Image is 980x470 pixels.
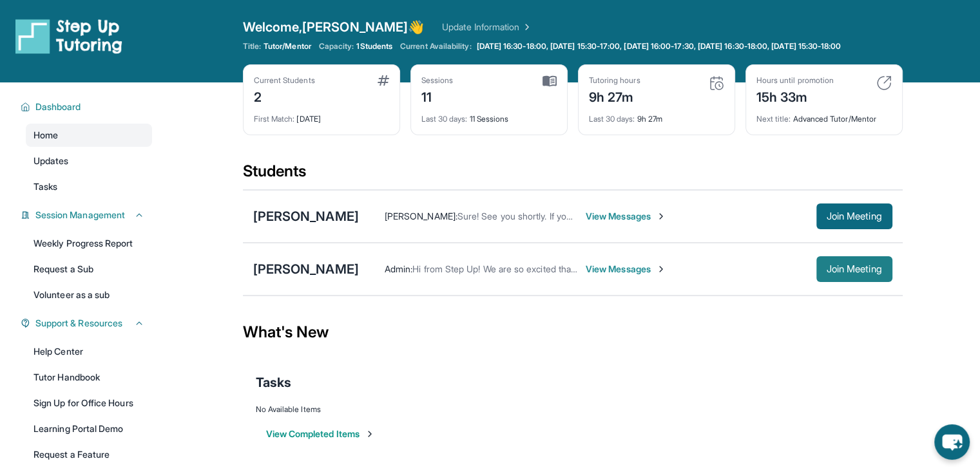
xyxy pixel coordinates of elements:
[26,149,152,173] a: Updates
[385,211,457,221] span: [PERSON_NAME] :
[254,114,295,124] span: First Match :
[934,424,970,460] button: chat-button
[421,75,454,86] div: Sessions
[543,75,557,87] img: card
[243,304,903,361] div: What's New
[254,75,315,86] div: Current Students
[243,41,261,52] span: Title:
[586,263,666,276] span: View Messages
[385,263,412,274] span: Admin :
[400,41,471,52] span: Current Availability:
[35,100,81,113] span: Dashboard
[756,114,791,124] span: Next title :
[26,258,152,281] a: Request a Sub
[26,417,152,440] a: Learning Portal Demo
[519,21,532,33] img: Chevron Right
[34,180,57,193] span: Tasks
[253,260,359,278] div: [PERSON_NAME]
[589,114,635,124] span: Last 30 days :
[421,86,454,106] div: 11
[30,317,144,330] button: Support & Resources
[477,41,841,52] span: [DATE] 16:30-18:00, [DATE] 15:30-17:00, [DATE] 16:00-17:30, [DATE] 16:30-18:00, [DATE] 15:30-18:00
[266,428,375,440] button: View Completed Items
[421,106,557,124] div: 11 Sessions
[30,100,144,113] button: Dashboard
[243,161,903,189] div: Students
[816,256,892,282] button: Join Meeting
[756,106,892,124] div: Advanced Tutor/Mentor
[26,340,152,363] a: Help Center
[26,232,152,255] a: Weekly Progress Report
[264,41,311,52] span: Tutor/Mentor
[35,317,122,330] span: Support & Resources
[442,21,532,33] a: Update Information
[656,264,666,274] img: Chevron-Right
[378,75,389,86] img: card
[756,75,834,86] div: Hours until promotion
[589,106,724,124] div: 9h 27m
[26,175,152,198] a: Tasks
[26,443,152,466] a: Request a Feature
[474,41,844,52] a: [DATE] 16:30-18:00, [DATE] 15:30-17:00, [DATE] 16:00-17:30, [DATE] 16:30-18:00, [DATE] 15:30-18:00
[421,114,468,124] span: Last 30 days :
[827,212,882,220] span: Join Meeting
[319,41,354,52] span: Capacity:
[34,155,69,167] span: Updates
[356,41,392,52] span: 1 Students
[256,404,890,415] div: No Available Items
[709,75,724,91] img: card
[15,18,122,54] img: logo
[243,18,425,36] span: Welcome, [PERSON_NAME] 👋
[26,391,152,415] a: Sign Up for Office Hours
[827,265,882,273] span: Join Meeting
[457,211,829,221] span: Sure! See you shortly. If you would like me to update to 4:15 or 4:30 going forward, we can.
[876,75,892,91] img: card
[254,86,315,106] div: 2
[256,373,291,391] span: Tasks
[26,124,152,147] a: Home
[254,106,389,124] div: [DATE]
[253,207,359,225] div: [PERSON_NAME]
[586,210,666,223] span: View Messages
[34,129,58,142] span: Home
[756,86,834,106] div: 15h 33m
[35,209,125,221] span: Session Management
[656,211,666,221] img: Chevron-Right
[30,209,144,221] button: Session Management
[26,283,152,306] a: Volunteer as a sub
[816,203,892,229] button: Join Meeting
[589,86,640,106] div: 9h 27m
[26,366,152,389] a: Tutor Handbook
[589,75,640,86] div: Tutoring hours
